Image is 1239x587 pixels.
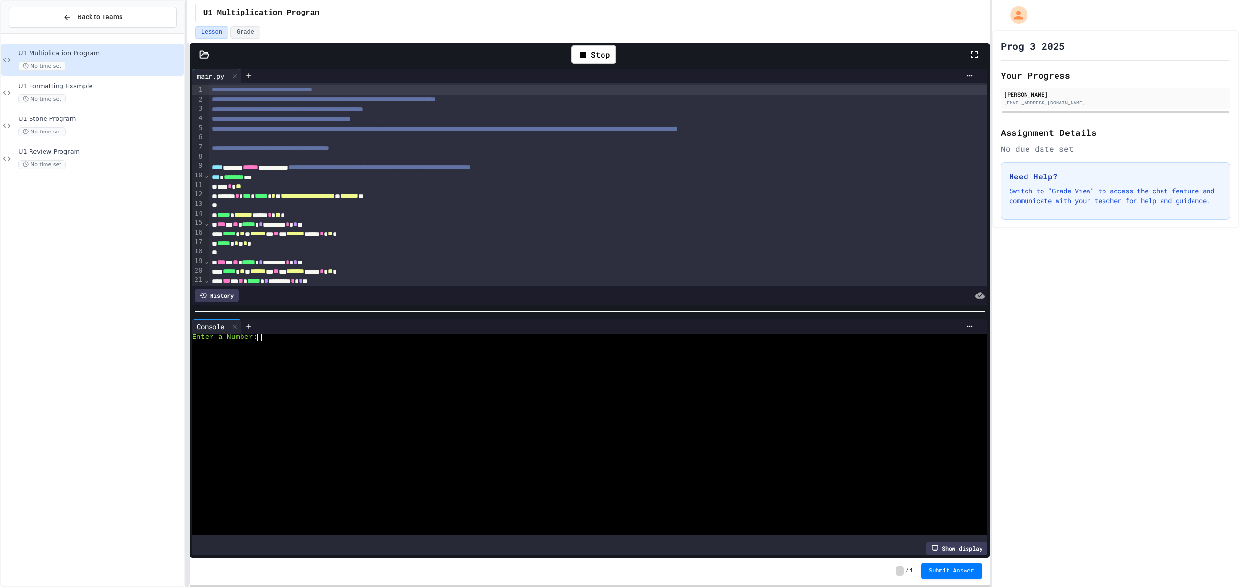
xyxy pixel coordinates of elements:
[18,160,66,169] span: No time set
[929,567,974,575] span: Submit Answer
[192,180,204,190] div: 11
[192,142,204,152] div: 7
[9,7,177,28] button: Back to Teams
[192,247,204,256] div: 18
[192,132,204,142] div: 6
[18,82,182,90] span: U1 Formatting Example
[192,152,204,161] div: 8
[192,123,204,133] div: 5
[192,218,204,228] div: 15
[1001,143,1230,155] div: No due date set
[192,104,204,114] div: 3
[192,199,204,209] div: 13
[204,257,209,264] span: Fold line
[204,171,209,179] span: Fold line
[906,567,909,575] span: /
[1001,126,1230,139] h2: Assignment Details
[18,127,66,136] span: No time set
[192,266,204,276] div: 20
[192,69,241,83] div: main.py
[195,289,239,302] div: History
[1004,99,1227,106] div: [EMAIL_ADDRESS][DOMAIN_NAME]
[192,85,204,95] div: 1
[192,285,204,294] div: 22
[192,275,204,285] div: 21
[896,566,903,576] span: -
[18,61,66,71] span: No time set
[192,209,204,219] div: 14
[192,322,229,332] div: Console
[192,228,204,237] div: 16
[77,12,122,22] span: Back to Teams
[195,26,228,39] button: Lesson
[1009,186,1222,205] p: Switch to "Grade View" to access the chat feature and communicate with your teacher for help and ...
[18,49,182,58] span: U1 Multiplication Program
[926,542,987,555] div: Show display
[192,95,204,104] div: 2
[1001,69,1230,82] h2: Your Progress
[192,71,229,81] div: main.py
[18,148,182,156] span: U1 Review Program
[192,256,204,266] div: 19
[18,94,66,103] span: No time set
[192,334,257,341] span: Enter a Number:
[192,237,204,247] div: 17
[1000,4,1030,26] div: My Account
[571,45,616,64] div: Stop
[192,319,241,334] div: Console
[1001,39,1065,53] h1: Prog 3 2025
[921,563,982,579] button: Submit Answer
[1009,171,1222,182] h3: Need Help?
[230,26,260,39] button: Grade
[203,7,319,19] span: U1 Multiplication Program
[192,190,204,199] div: 12
[910,567,913,575] span: 1
[204,219,209,227] span: Fold line
[1004,90,1227,99] div: [PERSON_NAME]
[192,171,204,180] div: 10
[18,115,182,123] span: U1 Stone Program
[204,276,209,284] span: Fold line
[192,114,204,123] div: 4
[192,161,204,171] div: 9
